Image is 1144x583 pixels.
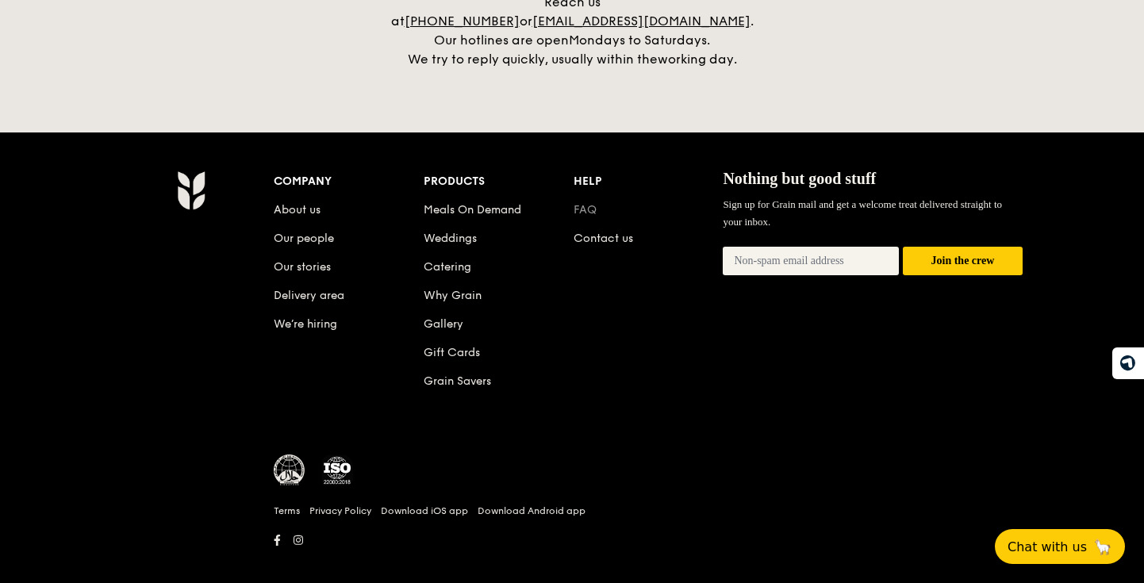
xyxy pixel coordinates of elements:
a: [PHONE_NUMBER] [405,13,520,29]
a: FAQ [574,203,597,217]
span: Nothing but good stuff [723,170,876,187]
a: [EMAIL_ADDRESS][DOMAIN_NAME] [532,13,751,29]
span: Chat with us [1008,539,1087,554]
a: Weddings [424,232,477,245]
img: ISO Certified [321,455,353,486]
a: Terms [274,504,300,517]
span: working day. [658,52,737,67]
a: Why Grain [424,289,482,302]
a: Contact us [574,232,633,245]
a: Download iOS app [381,504,468,517]
a: Grain Savers [424,374,491,388]
a: Our stories [274,260,331,274]
a: Our people [274,232,334,245]
a: Gallery [424,317,463,331]
a: About us [274,203,321,217]
img: MUIS Halal Certified [274,455,305,486]
img: AYc88T3wAAAABJRU5ErkJggg== [177,171,205,210]
a: Download Android app [478,504,585,517]
a: Delivery area [274,289,344,302]
div: Company [274,171,424,193]
div: Products [424,171,574,193]
span: Sign up for Grain mail and get a welcome treat delivered straight to your inbox. [723,198,1002,228]
button: Chat with us🦙 [995,529,1125,564]
a: Catering [424,260,471,274]
a: We’re hiring [274,317,337,331]
span: 🦙 [1093,538,1112,556]
button: Join the crew [903,247,1023,276]
a: Privacy Policy [309,504,371,517]
div: Help [574,171,724,193]
input: Non-spam email address [723,247,899,275]
a: Gift Cards [424,346,480,359]
h6: Revision [115,551,1029,564]
a: Meals On Demand [424,203,521,217]
span: Mondays to Saturdays. [569,33,710,48]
